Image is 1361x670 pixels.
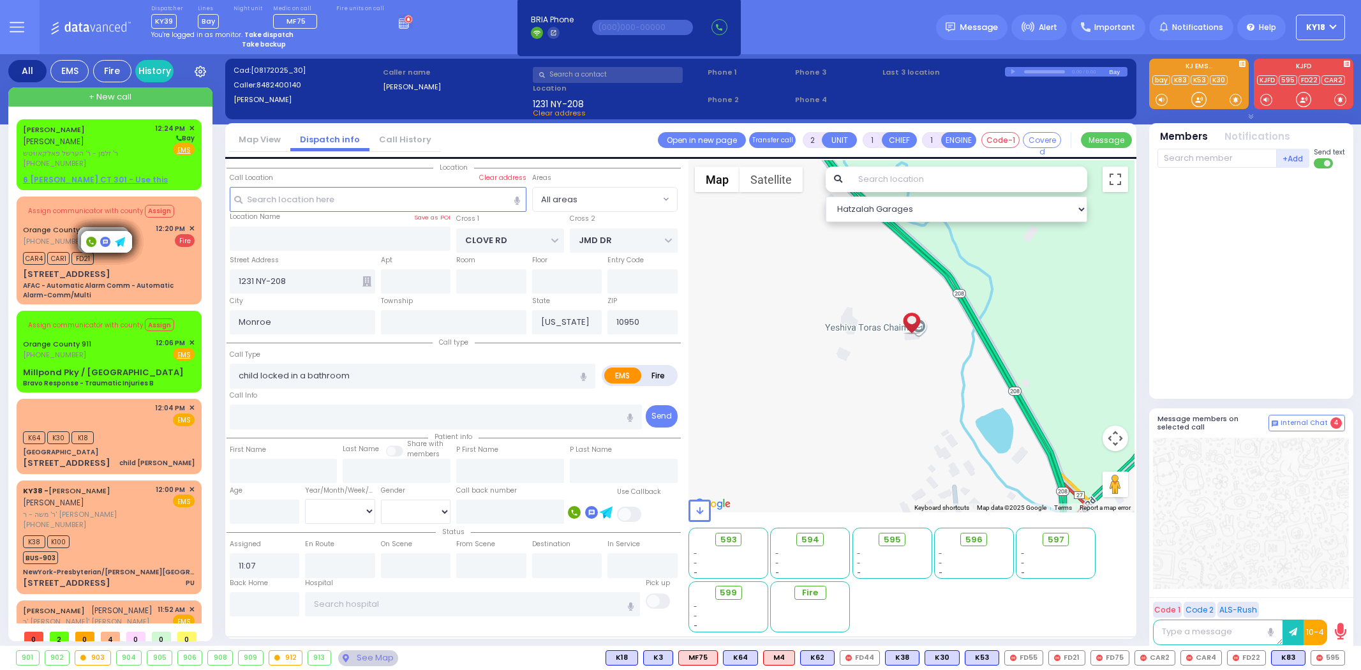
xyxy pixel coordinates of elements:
a: CAR2 [1321,75,1345,85]
button: Members [1160,130,1208,144]
label: First Name [230,445,266,455]
a: K30 [1210,75,1228,85]
u: EMS [177,145,191,155]
span: Phone 2 [708,94,791,105]
div: EMS [50,60,89,82]
label: P Last Name [570,445,612,455]
span: - [694,602,697,611]
span: [PERSON_NAME] [91,605,152,616]
label: Last Name [343,444,379,454]
span: ✕ [189,223,195,234]
span: 1231 NY-208 [533,98,584,108]
a: History [135,60,174,82]
img: red-radio-icon.svg [1010,655,1016,661]
input: Search a contact [533,67,683,83]
span: ✕ [189,123,195,134]
label: Turn off text [1314,157,1334,170]
div: BLS [643,650,673,666]
label: Call back number [456,486,517,496]
span: 595 [884,533,901,546]
span: Message [960,21,998,34]
div: 595 [1311,650,1345,666]
span: 599 [720,586,737,599]
label: P First Name [456,445,498,455]
div: See map [338,650,398,666]
a: Call History [369,133,441,145]
span: - [694,558,697,568]
div: FD22 [1227,650,1266,666]
div: [STREET_ADDRESS] [23,457,110,470]
span: 2 [50,632,69,641]
label: Areas [532,173,551,183]
strong: Take dispatch [244,30,294,40]
a: KJFD [1257,75,1277,85]
span: Fire [802,586,818,599]
label: Dispatcher [151,5,183,13]
label: Age [230,486,242,496]
label: Street Address [230,255,279,265]
label: In Service [607,539,640,549]
button: CHIEF [882,132,917,148]
label: Back Home [230,578,268,588]
span: ר' זלמן - ר' הערשל פאלקאוויטש [23,148,151,159]
label: Fire [641,368,676,383]
a: [PERSON_NAME] [23,486,110,496]
span: Phone 1 [708,67,791,78]
div: child [PERSON_NAME] [119,458,195,468]
div: 913 [308,651,331,665]
a: Open this area in Google Maps (opens a new window) [692,496,734,512]
label: [PERSON_NAME] [383,82,528,93]
u: EMS [177,350,191,360]
div: [STREET_ADDRESS] [23,577,110,590]
button: ALS-Rush [1217,602,1259,618]
label: From Scene [456,539,495,549]
button: Message [1081,132,1132,148]
img: red-radio-icon.svg [1054,655,1060,661]
span: - [775,568,779,577]
button: Code 1 [1153,602,1182,618]
div: M4 [763,650,795,666]
span: 594 [801,533,819,546]
span: K18 [71,431,94,444]
img: red-radio-icon.svg [1186,655,1193,661]
div: BLS [606,650,638,666]
label: Clear address [479,173,526,183]
span: Alert [1039,22,1057,33]
div: [STREET_ADDRESS] [23,268,110,281]
span: - [857,558,861,568]
span: - [1021,549,1025,558]
span: [PERSON_NAME] [23,136,84,147]
span: Assign communicator with county [28,320,144,330]
div: 908 [208,651,232,665]
label: Call Location [230,173,273,183]
a: [PERSON_NAME] [23,606,85,616]
label: Assigned [230,539,261,549]
span: K100 [47,535,70,548]
div: FD21 [1048,650,1085,666]
span: CAR4 [23,252,45,265]
span: - [694,621,697,630]
span: KY18 [1306,22,1325,33]
div: FD75 [1090,650,1129,666]
button: UNIT [822,132,857,148]
span: Phone 4 [795,94,878,105]
span: MF75 [286,16,306,26]
span: - [694,549,697,558]
span: EMS [173,413,195,426]
label: ZIP [607,296,617,306]
span: K64 [23,431,45,444]
a: 595 [1279,75,1297,85]
div: BLS [885,650,919,666]
button: Show street map [695,167,740,192]
div: ALS [763,650,795,666]
span: K30 [47,431,70,444]
div: MF75 [678,650,718,666]
span: 0 [152,632,171,641]
span: 12:00 PM [156,485,185,495]
span: Status [436,527,471,537]
input: Search location [850,167,1087,192]
span: All areas [533,188,660,211]
label: Location Name [230,212,280,222]
span: ✕ [189,403,195,413]
div: NewYork-Presbyterian/[PERSON_NAME][GEOGRAPHIC_DATA] [23,567,195,577]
